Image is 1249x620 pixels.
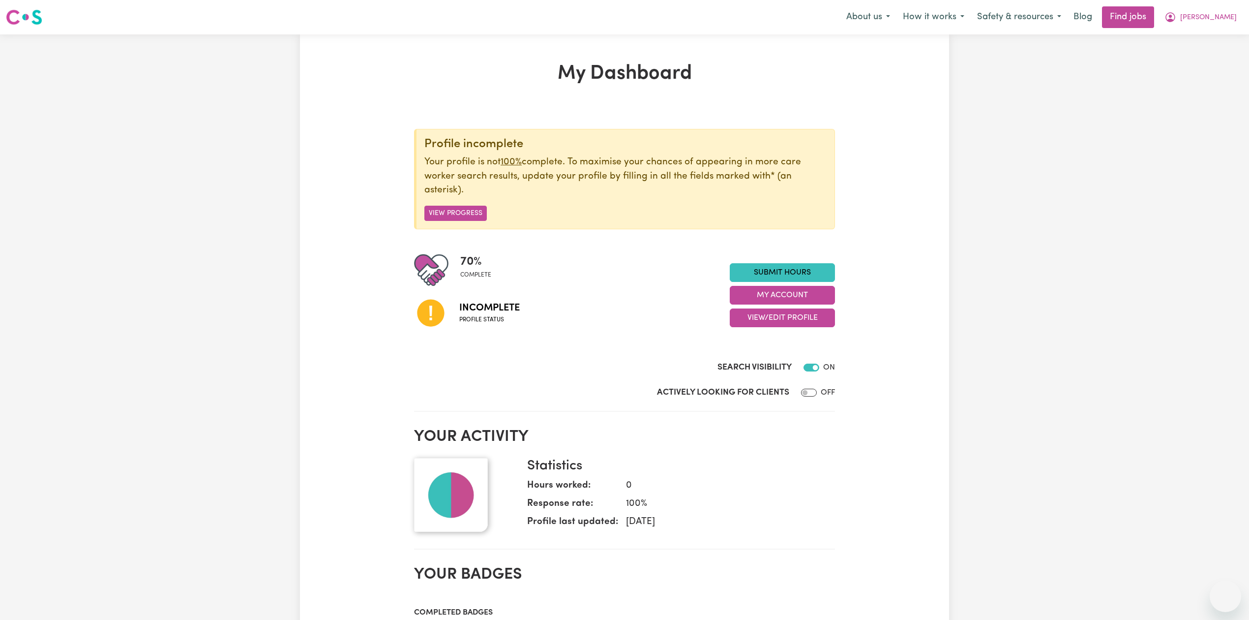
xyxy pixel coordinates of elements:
span: ON [823,364,835,372]
p: Your profile is not complete. To maximise your chances of appearing in more care worker search re... [424,155,827,198]
dt: Hours worked: [527,479,618,497]
h2: Your activity [414,428,835,446]
a: Blog [1068,6,1098,28]
button: My Account [1158,7,1243,28]
span: Profile status [459,315,520,324]
dt: Profile last updated: [527,515,618,533]
span: 70 % [460,253,491,271]
u: 100% [501,157,522,167]
img: Careseekers logo [6,8,42,26]
button: How it works [896,7,971,28]
dd: 100 % [618,497,827,511]
button: My Account [730,286,835,305]
iframe: Button to launch messaging window [1210,581,1241,612]
h1: My Dashboard [414,62,835,86]
button: View Progress [424,206,487,221]
button: Safety & resources [971,7,1068,28]
label: Search Visibility [717,361,792,374]
span: OFF [821,389,835,397]
a: Submit Hours [730,263,835,282]
button: About us [840,7,896,28]
h3: Statistics [527,458,827,475]
a: Careseekers logo [6,6,42,29]
div: Profile incomplete [424,137,827,152]
span: complete [460,271,491,279]
h2: Your badges [414,565,835,584]
span: Incomplete [459,301,520,315]
dt: Response rate: [527,497,618,515]
label: Actively Looking for Clients [657,386,789,399]
span: [PERSON_NAME] [1180,12,1237,23]
h3: Completed badges [414,608,835,618]
dd: 0 [618,479,827,493]
dd: [DATE] [618,515,827,529]
button: View/Edit Profile [730,309,835,327]
img: Your profile picture [414,458,488,532]
a: Find jobs [1102,6,1154,28]
div: Profile completeness: 70% [460,253,499,287]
